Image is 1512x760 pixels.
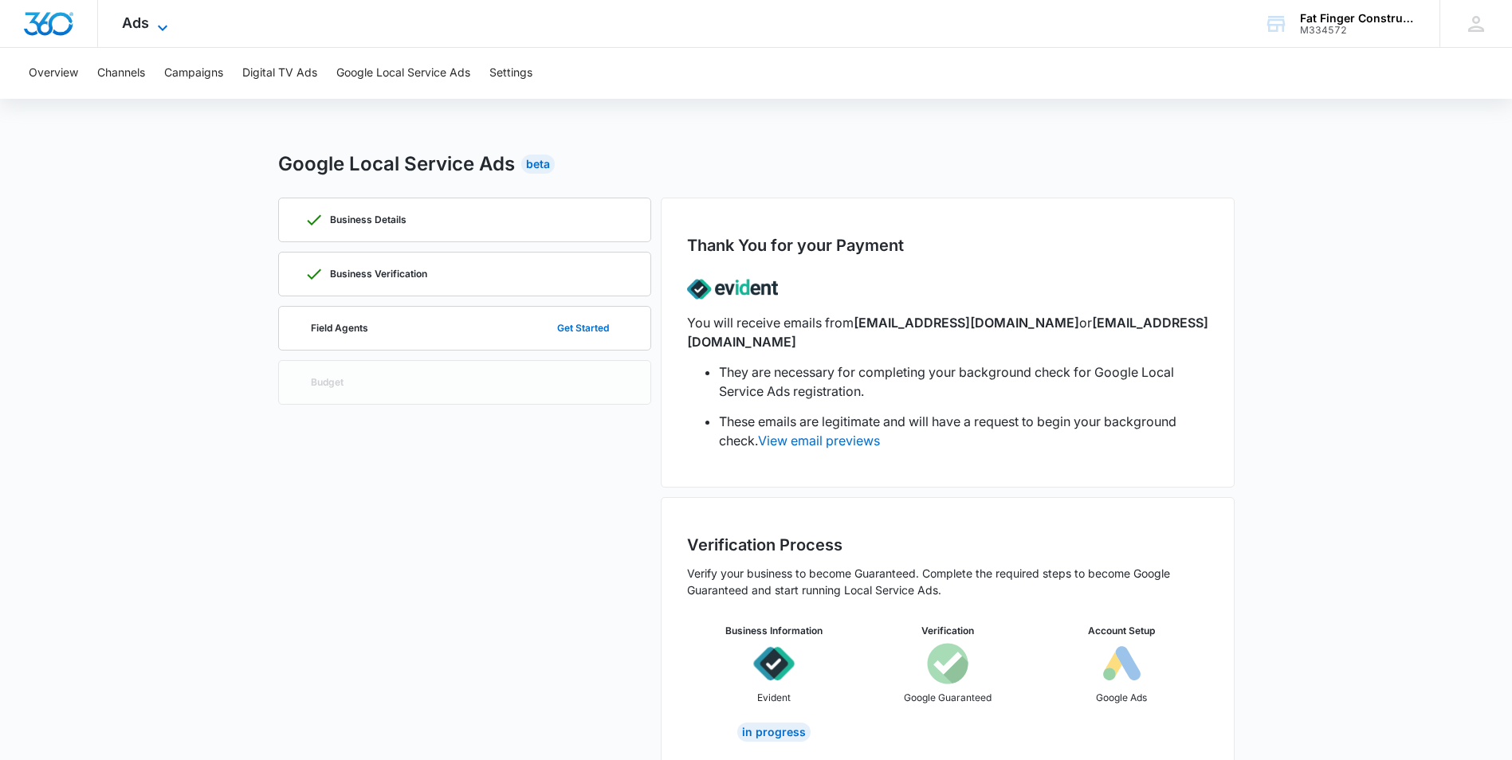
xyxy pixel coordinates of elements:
[330,215,406,225] p: Business Details
[336,48,470,99] button: Google Local Service Ads
[758,433,880,449] a: View email previews
[927,643,968,684] img: icon-googleGuaranteed.svg
[719,362,1208,401] li: They are necessary for completing your background check for Google Local Service Ads registration.
[521,155,555,174] div: Beta
[122,14,149,31] span: Ads
[1088,624,1155,638] h3: Account Setup
[311,323,368,333] p: Field Agents
[242,48,317,99] button: Digital TV Ads
[854,315,1079,331] span: [EMAIL_ADDRESS][DOMAIN_NAME]
[687,565,1208,598] p: Verify your business to become Guaranteed. Complete the required steps to become Google Guarantee...
[687,315,1208,350] span: [EMAIL_ADDRESS][DOMAIN_NAME]
[757,691,791,705] p: Evident
[278,198,651,242] a: Business Details
[1096,691,1147,705] p: Google Ads
[921,624,974,638] h3: Verification
[278,252,651,296] a: Business Verification
[1101,643,1142,684] img: icon-googleAds-b.svg
[489,48,532,99] button: Settings
[737,723,811,742] div: In Progress
[904,691,992,705] p: Google Guaranteed
[541,309,625,347] button: Get Started
[687,313,1208,351] p: You will receive emails from or
[687,265,778,313] img: lsa-evident
[278,306,651,351] a: Field AgentsGet Started
[1300,12,1416,25] div: account name
[278,150,515,178] h2: Google Local Service Ads
[97,48,145,99] button: Channels
[1300,25,1416,36] div: account id
[719,412,1208,450] li: These emails are legitimate and will have a request to begin your background check.
[29,48,78,99] button: Overview
[687,233,904,257] h2: Thank You for your Payment
[725,624,823,638] h3: Business Information
[753,643,795,684] img: icon-evident.svg
[164,48,223,99] button: Campaigns
[687,533,1208,557] h2: Verification Process
[330,269,427,279] p: Business Verification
